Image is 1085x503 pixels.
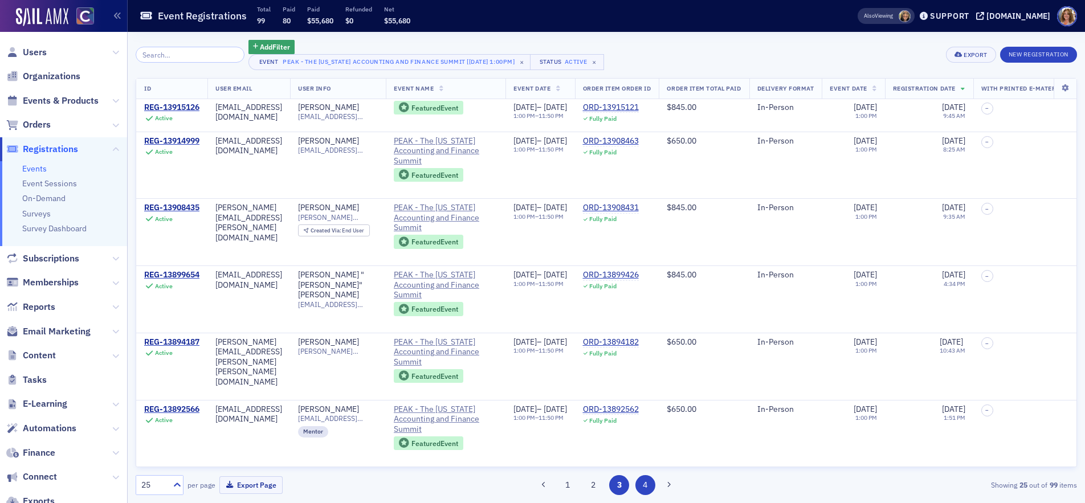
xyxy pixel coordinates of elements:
a: Events & Products [6,95,99,107]
span: 80 [283,16,291,25]
div: Featured Event [411,440,458,447]
div: Active [155,114,173,122]
div: Fully Paid [589,115,617,122]
div: – [513,347,567,354]
div: [EMAIL_ADDRESS][DOMAIN_NAME] [215,136,282,156]
div: Active [155,416,173,424]
a: ORD-13908463 [583,136,639,146]
div: [PERSON_NAME] [298,337,359,347]
span: $650.00 [667,404,696,414]
span: [DATE] [544,269,567,280]
a: PEAK - The [US_STATE] Accounting and Finance Summit [394,136,497,166]
span: × [517,57,527,67]
span: [DATE] [854,337,877,347]
span: [PERSON_NAME][EMAIL_ADDRESS][PERSON_NAME][PERSON_NAME][DOMAIN_NAME] [298,347,378,355]
span: [DATE] [942,136,965,146]
div: – [513,146,567,153]
span: ID [144,84,151,92]
div: REG-13899654 [144,270,199,280]
span: Finance [23,447,55,459]
div: Active [155,283,173,290]
div: REG-13894187 [144,337,199,347]
div: Event [257,58,281,66]
time: 1:00 PM [513,145,535,153]
div: Featured Event [411,239,458,245]
div: Featured Event [411,306,458,312]
a: Orders [6,118,51,131]
time: 11:50 PM [539,346,564,354]
div: Featured Event [394,436,463,451]
span: [DATE] [942,404,965,414]
div: – [513,270,567,280]
div: Active [155,349,173,357]
a: ORD-13894182 [583,337,639,347]
span: [DATE] [854,269,877,280]
div: Featured Event [411,105,458,111]
a: Connect [6,471,57,483]
div: [PERSON_NAME][EMAIL_ADDRESS][PERSON_NAME][DOMAIN_NAME] [215,203,282,243]
time: 1:00 PM [855,280,877,288]
p: Total [257,5,271,13]
span: – [985,138,989,145]
div: [DOMAIN_NAME] [986,11,1050,21]
span: Order Item Total Paid [667,84,741,92]
span: Reports [23,301,55,313]
span: E-Learning [23,398,67,410]
div: In-Person [757,103,814,113]
div: 25 [141,479,166,491]
input: Search… [136,47,244,63]
a: Automations [6,422,76,435]
span: Subscriptions [23,252,79,265]
span: [DATE] [513,136,537,146]
span: [EMAIL_ADDRESS][DOMAIN_NAME] [298,414,378,423]
p: Net [384,5,410,13]
span: PEAK - The Colorado Accounting and Finance Summit [394,337,497,367]
span: Event Name [394,84,434,92]
a: Events [22,163,47,174]
div: In-Person [757,270,814,280]
div: Featured Event [411,172,458,178]
time: 1:00 PM [513,212,535,220]
button: StatusActive× [530,54,604,70]
a: Registrations [6,143,78,156]
div: [PERSON_NAME] [298,404,359,415]
div: Featured Event [394,302,463,316]
div: Status [539,58,562,66]
span: [PERSON_NAME][EMAIL_ADDRESS][PERSON_NAME][DOMAIN_NAME] [298,213,378,222]
button: New Registration [1000,47,1077,63]
div: ORD-13899426 [583,270,639,280]
div: [PERSON_NAME][EMAIL_ADDRESS][PERSON_NAME][PERSON_NAME][DOMAIN_NAME] [215,337,282,387]
a: Finance [6,447,55,459]
span: $650.00 [667,337,696,347]
span: – [985,105,989,112]
span: Delivery Format [757,84,814,92]
time: 1:00 PM [855,414,877,422]
span: $845.00 [667,202,696,212]
a: REG-13908435 [144,203,199,213]
span: – [985,407,989,414]
a: SailAMX [16,8,68,26]
time: 1:00 PM [513,112,535,120]
span: With Printed E-Materials [981,84,1070,92]
span: Event Date [513,84,550,92]
span: $650.00 [667,136,696,146]
span: [EMAIL_ADDRESS][DOMAIN_NAME] [298,112,378,121]
div: [PERSON_NAME] [298,203,359,213]
span: Created Via : [311,227,342,234]
strong: 25 [1017,480,1029,490]
span: Users [23,46,47,59]
a: New Registration [1000,48,1077,59]
span: Event Date [830,84,867,92]
strong: 99 [1047,480,1059,490]
a: ORD-13915121 [583,103,639,113]
a: ORD-13892562 [583,404,639,415]
div: In-Person [757,404,814,415]
time: 11:50 PM [539,145,564,153]
a: [PERSON_NAME] "[PERSON_NAME]" [PERSON_NAME] [298,270,378,300]
span: [DATE] [544,136,567,146]
button: 2 [584,475,603,495]
time: 1:51 PM [944,414,965,422]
